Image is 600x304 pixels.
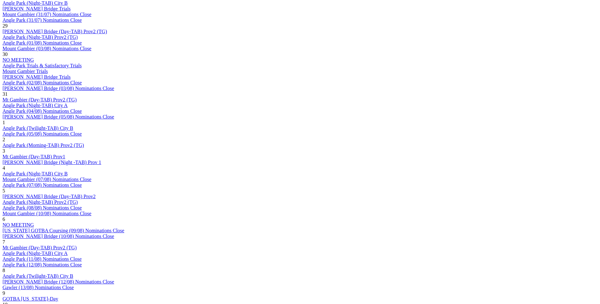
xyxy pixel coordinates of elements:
[3,216,5,222] span: 6
[3,222,34,228] a: NO MEETING
[3,17,82,23] a: Angle Park (31/07) Nominations Close
[3,86,114,91] a: [PERSON_NAME] Bridge (03/08) Nominations Close
[3,34,78,40] a: Angle Park (Night-TAB) Prov2 (TG)
[3,194,96,199] a: [PERSON_NAME] Bridge (Day-TAB) Prov2
[3,165,5,171] span: 4
[3,182,82,188] a: Angle Park (07/08) Nominations Close
[3,245,77,250] a: Mt Gambier (Day-TAB) Prov2 (TG)
[3,251,68,256] a: Angle Park (Night-TAB) City A
[3,285,74,290] a: Gawler (13/08) Nominations Close
[3,63,82,68] a: Angle Park Trials & Satisfactory Trials
[3,57,34,63] a: NO MEETING
[3,234,114,239] a: [PERSON_NAME] Bridge (10/08) Nominations Close
[3,154,65,159] a: Mt Gambier (Day-TAB) Prov1
[3,29,107,34] a: [PERSON_NAME] Bridge (Day-TAB) Prov2 (TG)
[3,23,8,28] span: 29
[3,137,5,142] span: 2
[3,46,91,51] a: Mount Gambier (03/08) Nominations Close
[3,296,58,301] a: GOTBA [US_STATE]-Day
[3,171,68,176] a: Angle Park (Night-TAB) City B
[3,228,124,233] a: [US_STATE] GOTBA Coursing (09/08) Nominations Close
[3,143,84,148] a: Angle Park (Morning-TAB) Prov2 (TG)
[3,239,5,245] span: 7
[3,6,71,11] a: [PERSON_NAME] Bridge Trials
[3,114,114,119] a: [PERSON_NAME] Bridge (05/08) Nominations Close
[3,256,82,262] a: Angle Park (11/08) Nominations Close
[3,108,82,114] a: Angle Park (04/08) Nominations Close
[3,91,8,97] span: 31
[3,52,8,57] span: 30
[3,103,68,108] a: Angle Park (Night-TAB) City A
[3,12,91,17] a: Mount Gambier (31/07) Nominations Close
[3,80,82,85] a: Angle Park (02/08) Nominations Close
[3,125,73,131] a: Angle Park (Twilight-TAB) City B
[3,40,82,46] a: Angle Park (01/08) Nominations Close
[3,69,48,74] a: Mount Gambier Trials
[3,290,5,296] span: 9
[3,211,91,216] a: Mount Gambier (10/08) Nominations Close
[3,199,78,205] a: Angle Park (Night-TAB) Prov2 (TG)
[3,262,82,267] a: Angle Park (12/08) Nominations Close
[3,120,5,125] span: 1
[3,0,68,6] a: Angle Park (Night-TAB) City B
[3,279,114,284] a: [PERSON_NAME] Bridge (12/08) Nominations Close
[3,160,101,165] a: [PERSON_NAME] Bridge (Night -TAB) Prov 1
[3,273,73,279] a: Angle Park (Twilight-TAB) City B
[3,97,77,102] a: Mt Gambier (Day-TAB) Prov2 (TG)
[3,148,5,154] span: 3
[3,131,82,137] a: Angle Park (05/08) Nominations Close
[3,188,5,193] span: 5
[3,268,5,273] span: 8
[3,74,71,80] a: [PERSON_NAME] Bridge Trials
[3,205,82,210] a: Angle Park (08/08) Nominations Close
[3,177,91,182] a: Mount Gambier (07/08) Nominations Close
